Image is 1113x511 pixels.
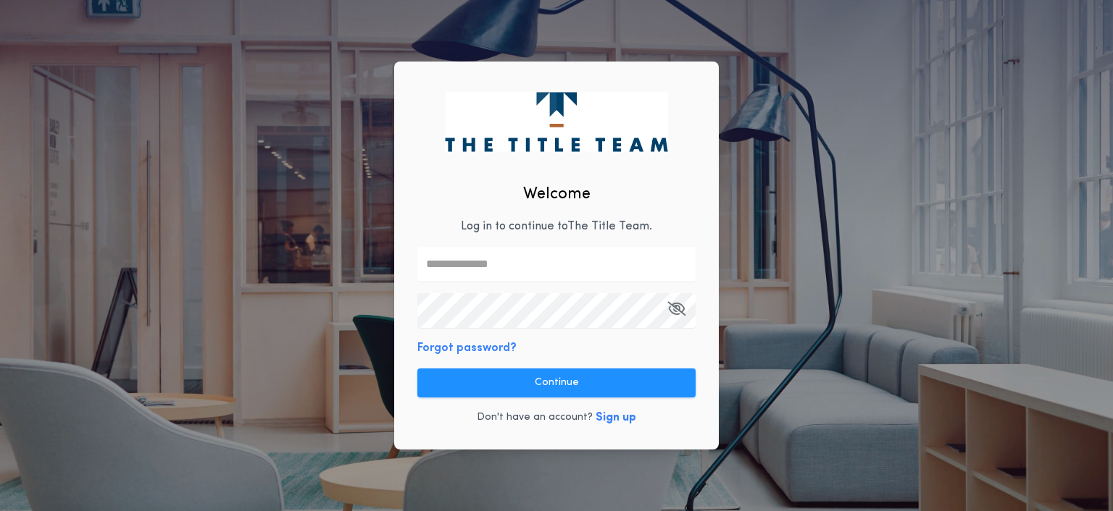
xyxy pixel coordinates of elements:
button: Forgot password? [417,339,517,357]
img: logo [445,92,667,151]
p: Don't have an account? [477,410,593,425]
p: Log in to continue to The Title Team . [461,218,652,235]
h2: Welcome [523,182,591,206]
button: Sign up [596,409,636,426]
button: Continue [417,368,696,397]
